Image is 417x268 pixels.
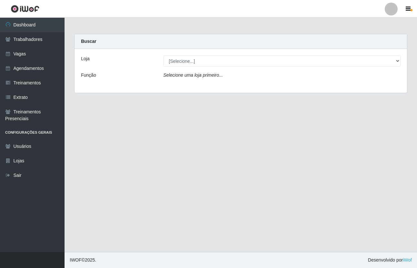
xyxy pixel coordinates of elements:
span: Desenvolvido por [368,257,412,263]
label: Função [81,72,96,79]
label: Loja [81,55,89,62]
a: iWof [403,257,412,263]
i: Selecione uma loja primeiro... [163,72,223,78]
span: © 2025 . [70,257,96,263]
strong: Buscar [81,39,96,44]
span: IWOF [70,257,82,263]
img: CoreUI Logo [11,5,39,13]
